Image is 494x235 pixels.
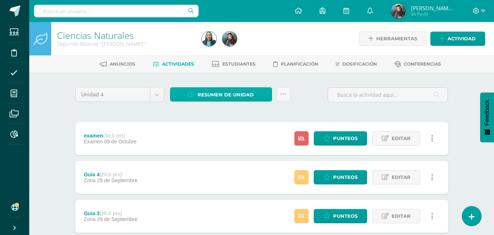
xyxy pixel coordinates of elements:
span: Conferencias [404,61,441,67]
img: dc7d38de1d5b52360c8bb618cee5abea.png [202,32,216,46]
div: Guia 3 [84,210,137,216]
span: 09 de Octubre [104,139,137,144]
a: Punteos [314,209,367,223]
img: 6368f7aefabf0a1be111a566aab6c1c4.png [222,32,237,46]
span: Dosificación [342,61,377,67]
span: Editar [392,209,411,223]
a: Dosificación [336,58,377,70]
a: Ciencias Naturales [57,29,134,41]
span: [PERSON_NAME] [PERSON_NAME] [411,4,455,12]
strong: (20.0 pts) [99,172,122,177]
span: Mi Perfil [411,11,455,17]
a: Resumen de unidad [170,87,272,102]
span: Feedback [484,100,490,125]
span: Actividad [448,32,476,45]
a: Punteos [314,131,367,146]
a: Punteos [314,170,367,184]
a: Actividad [430,32,485,46]
span: Planificación [281,61,318,67]
span: Zona [84,177,95,183]
div: examen [84,133,136,139]
input: Busca la actividad aquí... [328,88,448,102]
span: Resumen de unidad [197,88,254,102]
span: Herramientas [376,32,417,45]
a: Estudiantes [212,58,256,70]
a: Actividades [153,58,194,70]
div: Segundo Básicos 'Miguel Angel ' [57,40,193,47]
input: Busca un usuario... [34,5,199,17]
button: Feedback - Mostrar encuesta [480,92,494,142]
span: Punteos [333,170,358,184]
span: 29 de Septiembre [97,177,137,183]
a: Anuncios [100,58,135,70]
div: Guia 4 [84,172,137,177]
span: Anuncios [110,61,135,67]
a: Unidad 4 [76,88,164,102]
img: 6368f7aefabf0a1be111a566aab6c1c4.png [391,4,406,18]
strong: (30.0 pts) [103,133,125,139]
span: Editar [392,170,411,184]
span: Estudiantes [222,61,256,67]
a: Planificación [273,58,318,70]
span: Actividades [162,61,194,67]
h1: Ciencias Naturales [57,30,193,40]
span: Punteos [333,132,358,145]
a: Herramientas [359,32,427,46]
strong: (20.0 pts) [99,210,122,216]
span: Unidad 4 [81,88,144,102]
span: Editar [392,132,411,145]
a: Conferencias [395,58,441,70]
span: Zona [84,216,95,222]
span: Punteos [333,209,358,223]
span: Examen [84,139,102,144]
span: 29 de Septiembre [97,216,137,222]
